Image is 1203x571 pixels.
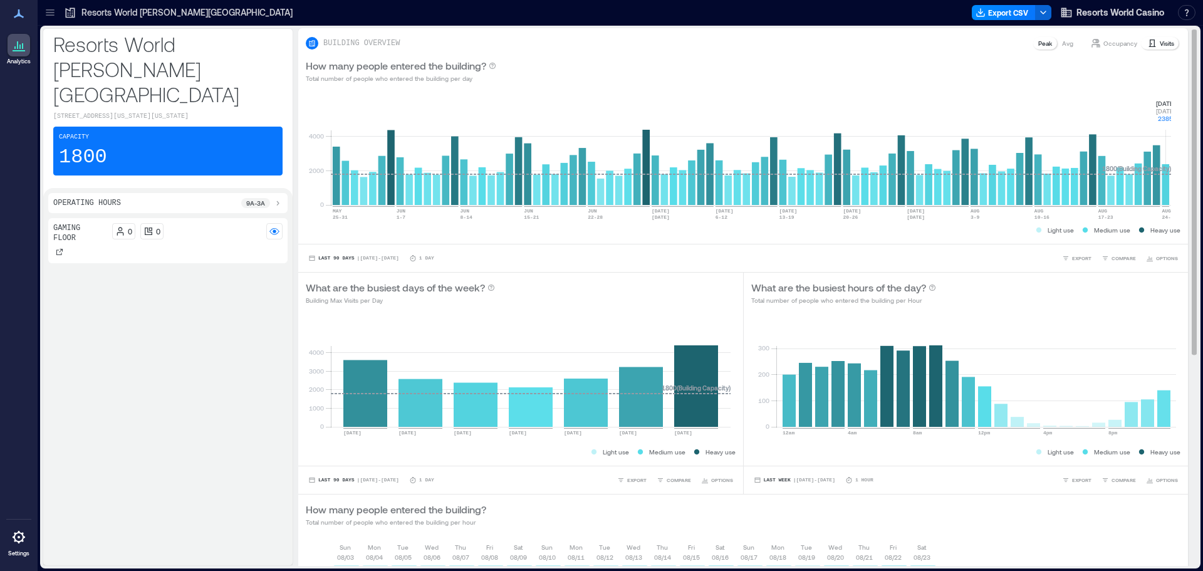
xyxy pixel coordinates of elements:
[398,430,417,436] text: [DATE]
[765,422,769,430] tspan: 0
[3,30,34,69] a: Analytics
[712,552,729,562] p: 08/16
[758,344,769,352] tspan: 300
[683,552,700,562] p: 08/15
[858,542,870,552] p: Thu
[1099,474,1138,486] button: COMPARE
[320,201,324,208] tspan: 0
[1099,252,1138,265] button: COMPARE
[509,430,527,436] text: [DATE]
[654,474,694,486] button: COMPARE
[914,552,930,562] p: 08/23
[1150,447,1180,457] p: Heavy use
[8,550,29,557] p: Settings
[340,542,351,552] p: Sun
[1043,430,1053,436] text: 4pm
[801,542,812,552] p: Tue
[769,552,786,562] p: 08/18
[711,476,733,484] span: OPTIONS
[59,145,107,170] p: 1800
[917,542,926,552] p: Sat
[425,542,439,552] p: Wed
[309,348,324,356] tspan: 4000
[1094,447,1130,457] p: Medium use
[395,552,412,562] p: 08/05
[758,397,769,404] tspan: 100
[424,552,440,562] p: 08/06
[627,476,647,484] span: EXPORT
[53,198,121,208] p: Operating Hours
[53,31,283,107] p: Resorts World [PERSON_NAME][GEOGRAPHIC_DATA]
[972,5,1036,20] button: Export CSV
[524,208,533,214] text: JUN
[1062,38,1073,48] p: Avg
[1112,254,1136,262] span: COMPARE
[1072,254,1091,262] span: EXPORT
[1143,474,1180,486] button: OPTIONS
[827,552,844,562] p: 08/20
[320,422,324,430] tspan: 0
[603,447,629,457] p: Light use
[855,476,873,484] p: 1 Hour
[306,280,485,295] p: What are the busiest days of the week?
[514,542,523,552] p: Sat
[570,542,583,552] p: Mon
[306,474,402,486] button: Last 90 Days |[DATE]-[DATE]
[306,73,496,83] p: Total number of people who entered the building per day
[885,552,902,562] p: 08/22
[53,112,283,122] p: [STREET_ADDRESS][US_STATE][US_STATE]
[779,214,794,220] text: 13-19
[1160,38,1174,48] p: Visits
[674,430,692,436] text: [DATE]
[59,132,89,142] p: Capacity
[309,404,324,412] tspan: 1000
[368,542,381,552] p: Mon
[843,214,858,220] text: 20-26
[564,430,582,436] text: [DATE]
[779,208,798,214] text: [DATE]
[1156,254,1178,262] span: OPTIONS
[366,552,383,562] p: 08/04
[1098,208,1108,214] text: AUG
[716,214,727,220] text: 6-12
[758,370,769,378] tspan: 200
[596,552,613,562] p: 08/12
[907,208,925,214] text: [DATE]
[1072,476,1091,484] span: EXPORT
[81,6,293,19] p: Resorts World [PERSON_NAME][GEOGRAPHIC_DATA]
[890,542,897,552] p: Fri
[971,208,980,214] text: AUG
[771,542,784,552] p: Mon
[397,542,409,552] p: Tue
[306,295,495,305] p: Building Max Visits per Day
[588,208,597,214] text: JUN
[798,552,815,562] p: 08/19
[1048,447,1074,457] p: Light use
[1150,225,1180,235] p: Heavy use
[541,542,553,552] p: Sun
[1056,3,1168,23] button: Resorts World Casino
[323,38,400,48] p: BUILDING OVERVIEW
[309,167,324,174] tspan: 2000
[309,132,324,140] tspan: 4000
[751,295,936,305] p: Total number of people who entered the building per Hour
[751,280,926,295] p: What are the busiest hours of the day?
[743,542,754,552] p: Sun
[1094,225,1130,235] p: Medium use
[1034,214,1049,220] text: 10-16
[649,447,685,457] p: Medium use
[688,542,695,552] p: Fri
[1103,38,1137,48] p: Occupancy
[913,430,922,436] text: 8am
[978,430,990,436] text: 12pm
[539,552,556,562] p: 08/10
[568,552,585,562] p: 08/11
[156,226,160,236] p: 0
[486,542,493,552] p: Fri
[1034,208,1044,214] text: AUG
[615,474,649,486] button: EXPORT
[128,226,132,236] p: 0
[588,214,603,220] text: 22-28
[1112,476,1136,484] span: COMPARE
[309,367,324,375] tspan: 3000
